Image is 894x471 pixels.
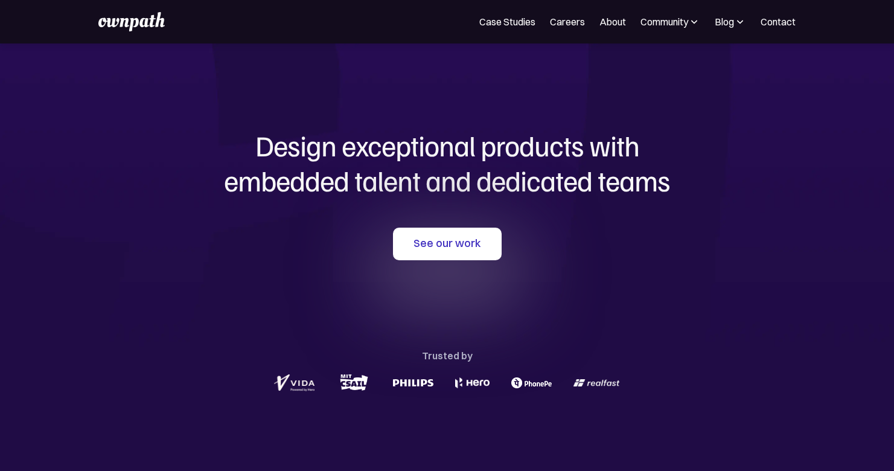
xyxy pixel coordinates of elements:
a: Careers [550,14,585,29]
div: Blog [715,14,746,29]
div: Community [640,14,688,29]
div: Community [640,14,700,29]
div: Trusted by [422,347,473,364]
a: About [599,14,626,29]
a: Case Studies [479,14,535,29]
div: Blog [715,14,734,29]
a: See our work [393,228,502,260]
h1: Design exceptional products with embedded talent and dedicated teams [158,128,737,197]
a: Contact [761,14,796,29]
